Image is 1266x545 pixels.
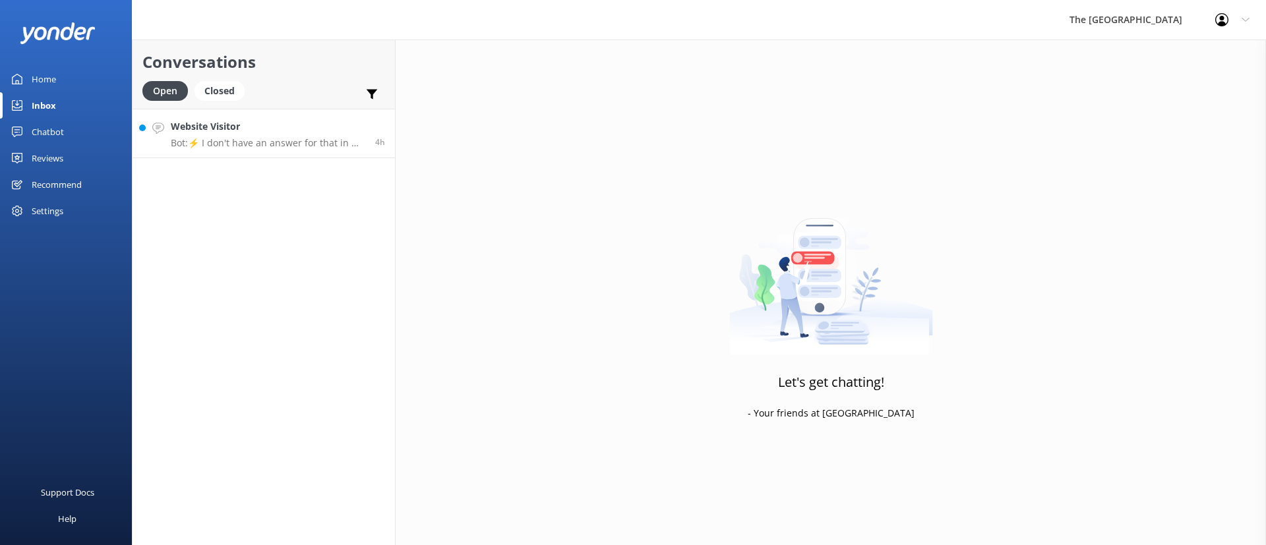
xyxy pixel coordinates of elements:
[171,119,365,134] h4: Website Visitor
[20,22,96,44] img: yonder-white-logo.png
[41,479,94,505] div: Support Docs
[778,372,884,393] h3: Let's get chatting!
[32,92,56,119] div: Inbox
[729,190,933,355] img: artwork of a man stealing a conversation from at giant smartphone
[195,81,245,101] div: Closed
[375,136,385,148] span: Sep 21 2025 11:16am (UTC -10:00) Pacific/Honolulu
[142,83,195,98] a: Open
[32,171,82,198] div: Recommend
[32,66,56,92] div: Home
[32,119,64,145] div: Chatbot
[58,505,76,532] div: Help
[32,145,63,171] div: Reviews
[748,406,915,420] p: - Your friends at [GEOGRAPHIC_DATA]
[171,137,365,149] p: Bot: ⚡ I don't have an answer for that in my knowledge base. Please try and rephrase your questio...
[133,109,395,158] a: Website VisitorBot:⚡ I don't have an answer for that in my knowledge base. Please try and rephras...
[195,83,251,98] a: Closed
[142,49,385,74] h2: Conversations
[142,81,188,101] div: Open
[32,198,63,224] div: Settings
